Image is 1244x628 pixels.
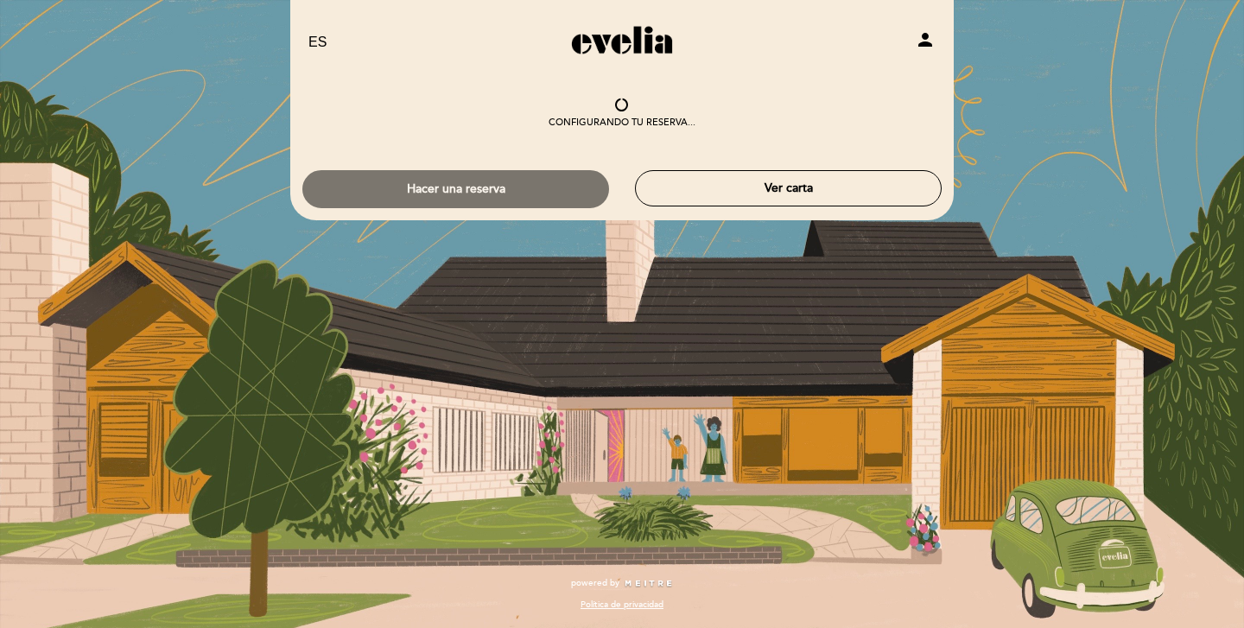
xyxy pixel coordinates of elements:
div: Configurando tu reserva... [549,116,695,130]
span: powered by [571,577,619,589]
i: person [915,29,936,50]
button: Hacer una reserva [302,170,609,208]
button: person [915,29,936,56]
button: Ver carta [635,170,942,206]
a: Política de privacidad [581,599,663,611]
a: powered by [571,577,673,589]
a: Evelia [514,19,730,67]
img: MEITRE [624,580,673,588]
